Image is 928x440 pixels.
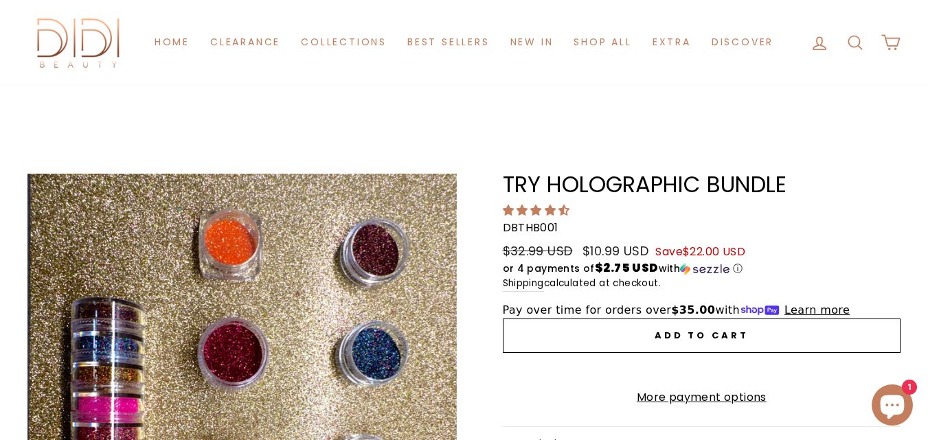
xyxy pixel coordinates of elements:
span: 4.67 stars [503,202,573,218]
ul: Primary [144,30,784,55]
span: $22.00 USD [683,244,745,259]
div: or 4 payments of with [503,262,901,276]
div: or 4 payments of$2.75 USDwithSezzle Click to learn more about Sezzle [503,262,901,276]
a: Clearance [200,30,291,55]
span: $10.99 USD [582,242,648,259]
span: $32.99 USD [503,242,573,259]
img: Didi Beauty Co. [27,14,131,71]
p: DBTHB001 [503,219,901,237]
a: New in [500,30,564,55]
a: Best Sellers [397,30,500,55]
a: Extra [642,30,701,55]
a: Discover [701,30,784,55]
inbox-online-store-chat: Shopify online store chat [868,384,917,429]
a: More payment options [503,389,901,406]
img: Sezzle [680,263,729,275]
a: Shop All [563,30,642,55]
span: $2.75 USD [595,259,659,276]
a: Collections [291,30,397,55]
h1: Try Holographic Bundle [503,174,901,196]
a: Home [144,30,200,55]
button: Add to cart [503,319,901,353]
span: Save [655,244,745,259]
small: calculated at checkout. [503,276,901,292]
a: Shipping [503,276,544,292]
span: Add to cart [655,329,749,342]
